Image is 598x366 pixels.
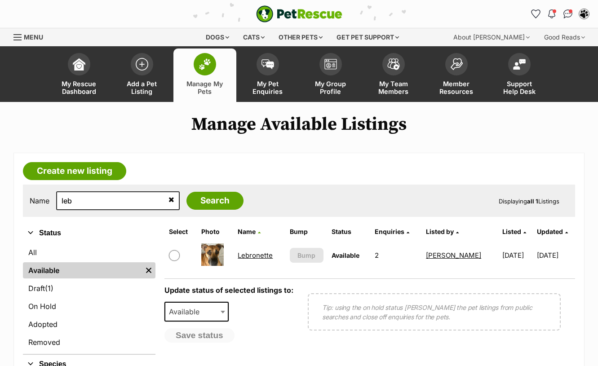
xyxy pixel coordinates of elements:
[111,49,173,102] a: Add a Pet Listing
[199,28,235,46] div: Dogs
[23,227,155,239] button: Status
[73,58,85,71] img: dashboard-icon-eb2f2d2d3e046f16d808141f083e7271f6b2e854fb5c12c21221c1fb7104beca.svg
[499,80,540,95] span: Support Help Desk
[59,80,99,95] span: My Rescue Dashboard
[261,59,274,69] img: pet-enquiries-icon-7e3ad2cf08bfb03b45e93fb7055b45f3efa6380592205ae92323e6603595dc1f.svg
[297,251,315,260] span: Bump
[238,228,261,235] a: Name
[185,80,225,95] span: Manage My Pets
[375,228,404,235] span: translation missing: en.admin.listings.index.attributes.enquiries
[499,198,559,205] span: Displaying Listings
[256,5,342,22] img: logo-e224e6f780fb5917bec1dbf3a21bbac754714ae5b6737aabdf751b685950b380.svg
[272,28,329,46] div: Other pets
[548,9,555,18] img: notifications-46538b983faf8c2785f20acdc204bb7945ddae34d4c08c2a6579f10ce5e182be.svg
[199,58,211,70] img: manage-my-pets-icon-02211641906a0b7f246fdf0571729dbe1e7629f14944591b6c1af311fb30b64b.svg
[23,316,155,332] a: Adopted
[23,262,142,278] a: Available
[425,49,488,102] a: Member Resources
[537,228,563,235] span: Updated
[426,228,459,235] a: Listed by
[537,228,568,235] a: Updated
[236,49,299,102] a: My Pet Enquiries
[561,7,575,21] a: Conversations
[23,244,155,260] a: All
[286,225,328,239] th: Bump
[322,303,546,322] p: Tip: using the on hold status [PERSON_NAME] the pet listings from public searches and close off e...
[45,283,53,294] span: (1)
[375,228,409,235] a: Enquiries
[256,5,342,22] a: PetRescue
[23,298,155,314] a: On Hold
[142,262,155,278] a: Remove filter
[332,251,359,259] span: Available
[371,240,421,271] td: 2
[538,28,591,46] div: Good Reads
[165,225,197,239] th: Select
[238,228,256,235] span: Name
[164,302,229,322] span: Available
[23,334,155,350] a: Removed
[387,58,400,70] img: team-members-icon-5396bd8760b3fe7c0b43da4ab00e1e3bb1a5d9ba89233759b79545d2d3fc5d0d.svg
[164,286,293,295] label: Update status of selected listings to:
[436,80,477,95] span: Member Resources
[136,58,148,71] img: add-pet-listing-icon-0afa8454b4691262ce3f59096e99ab1cd57d4a30225e0717b998d2c9b9846f56.svg
[328,225,370,239] th: Status
[122,80,162,95] span: Add a Pet Listing
[545,7,559,21] button: Notifications
[499,240,536,271] td: [DATE]
[48,49,111,102] a: My Rescue Dashboard
[527,198,538,205] strong: all 1
[186,192,244,210] input: Search
[373,80,414,95] span: My Team Members
[362,49,425,102] a: My Team Members
[324,59,337,70] img: group-profile-icon-3fa3cf56718a62981997c0bc7e787c4b2cf8bcc04b72c1350f741eb67cf2f40e.svg
[488,49,551,102] a: Support Help Desk
[290,248,324,263] button: Bump
[426,251,481,260] a: [PERSON_NAME]
[513,59,526,70] img: help-desk-icon-fdf02630f3aa405de69fd3d07c3f3aa587a6932b1a1747fa1d2bba05be0121f9.svg
[165,305,208,318] span: Available
[528,7,543,21] a: Favourites
[23,243,155,354] div: Status
[528,7,591,21] ul: Account quick links
[563,9,573,18] img: chat-41dd97257d64d25036548639549fe6c8038ab92f7586957e7f3b1b290dea8141.svg
[577,7,591,21] button: My account
[238,251,273,260] a: Lebronette
[580,9,589,18] img: Lynda Smith profile pic
[502,228,521,235] span: Listed
[173,49,236,102] a: Manage My Pets
[299,49,362,102] a: My Group Profile
[426,228,454,235] span: Listed by
[13,28,49,44] a: Menu
[237,28,271,46] div: Cats
[198,225,234,239] th: Photo
[248,80,288,95] span: My Pet Enquiries
[450,58,463,70] img: member-resources-icon-8e73f808a243e03378d46382f2149f9095a855e16c252ad45f914b54edf8863c.svg
[537,240,574,271] td: [DATE]
[24,33,43,41] span: Menu
[23,162,126,180] a: Create new listing
[30,197,49,205] label: Name
[310,80,351,95] span: My Group Profile
[330,28,405,46] div: Get pet support
[502,228,526,235] a: Listed
[23,280,155,296] a: Draft
[447,28,536,46] div: About [PERSON_NAME]
[164,328,235,343] button: Save status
